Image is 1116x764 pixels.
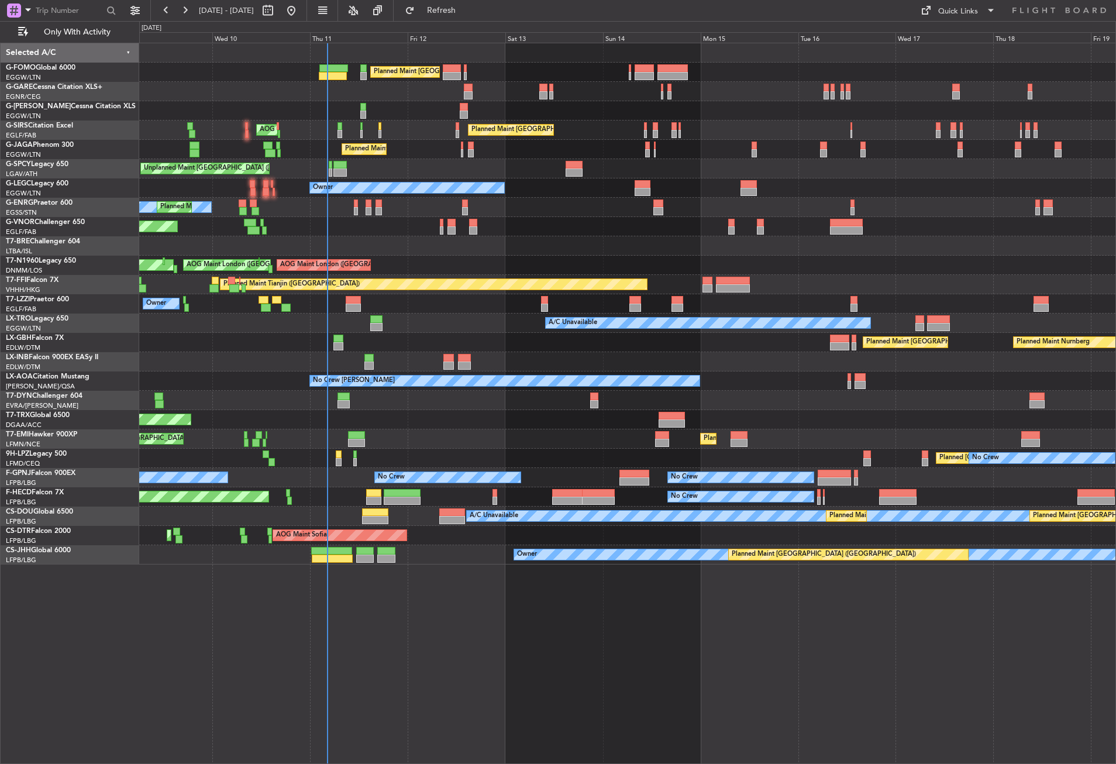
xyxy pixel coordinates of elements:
[6,354,29,361] span: LX-INB
[6,161,68,168] a: G-SPCYLegacy 650
[6,228,36,236] a: EGLF/FAB
[6,382,75,391] a: [PERSON_NAME]/QSA
[6,412,70,419] a: T7-TRXGlobal 6500
[6,450,67,457] a: 9H-LPZLegacy 500
[6,421,42,429] a: DGAA/ACC
[6,150,41,159] a: EGGW/LTN
[6,393,82,400] a: T7-DYNChallenger 604
[6,64,36,71] span: G-FOMO
[13,23,127,42] button: Only With Activity
[6,142,74,149] a: G-JAGAPhenom 300
[6,257,39,264] span: T7-N1960
[6,489,32,496] span: F-HECD
[471,121,656,139] div: Planned Maint [GEOGRAPHIC_DATA] ([GEOGRAPHIC_DATA])
[6,285,40,294] a: VHHH/HKG
[280,256,411,274] div: AOG Maint London ([GEOGRAPHIC_DATA])
[6,470,75,477] a: F-GPNJFalcon 900EX
[6,238,30,245] span: T7-BRE
[972,449,999,467] div: No Crew
[6,92,41,101] a: EGNR/CEG
[6,450,29,457] span: 9H-LPZ
[915,1,1001,20] button: Quick Links
[30,28,123,36] span: Only With Activity
[223,276,360,293] div: Planned Maint Tianjin ([GEOGRAPHIC_DATA])
[6,73,41,82] a: EGGW/LTN
[671,469,698,486] div: No Crew
[212,32,310,43] div: Wed 10
[170,526,306,544] div: Planned Maint Mugla ([GEOGRAPHIC_DATA])
[6,431,77,438] a: T7-EMIHawker 900XP
[6,122,73,129] a: G-SIRSCitation Excel
[671,488,698,505] div: No Crew
[939,449,1105,467] div: Planned [GEOGRAPHIC_DATA] ([GEOGRAPHIC_DATA])
[470,507,518,525] div: A/C Unavailable
[310,32,408,43] div: Thu 11
[549,314,597,332] div: A/C Unavailable
[6,238,80,245] a: T7-BREChallenger 604
[374,63,558,81] div: Planned Maint [GEOGRAPHIC_DATA] ([GEOGRAPHIC_DATA])
[6,142,33,149] span: G-JAGA
[6,440,40,449] a: LFMN/NCE
[829,507,1014,525] div: Planned Maint [GEOGRAPHIC_DATA] ([GEOGRAPHIC_DATA])
[6,277,58,284] a: T7-FFIFalcon 7X
[6,459,40,468] a: LFMD/CEQ
[6,528,31,535] span: CS-DTR
[6,170,37,178] a: LGAV/ATH
[378,469,405,486] div: No Crew
[6,498,36,507] a: LFPB/LBG
[6,219,35,226] span: G-VNOR
[6,536,36,545] a: LFPB/LBG
[6,517,36,526] a: LFPB/LBG
[6,431,29,438] span: T7-EMI
[6,84,102,91] a: G-GARECessna Citation XLS+
[6,296,69,303] a: T7-LZZIPraetor 600
[6,189,41,198] a: EGGW/LTN
[187,256,318,274] div: AOG Maint London ([GEOGRAPHIC_DATA])
[6,219,85,226] a: G-VNORChallenger 650
[6,401,78,410] a: EVRA/[PERSON_NAME]
[142,23,161,33] div: [DATE]
[6,315,68,322] a: LX-TROLegacy 650
[6,335,64,342] a: LX-GBHFalcon 7X
[6,343,40,352] a: EDLW/DTM
[6,131,36,140] a: EGLF/FAB
[6,363,40,371] a: EDLW/DTM
[6,84,33,91] span: G-GARE
[6,257,76,264] a: T7-N1960Legacy 650
[199,5,254,16] span: [DATE] - [DATE]
[6,112,41,121] a: EGGW/LTN
[6,547,31,554] span: CS-JHH
[6,373,89,380] a: LX-AOACitation Mustang
[144,160,333,177] div: Unplanned Maint [GEOGRAPHIC_DATA] ([PERSON_NAME] Intl)
[938,6,978,18] div: Quick Links
[6,180,68,187] a: G-LEGCLegacy 600
[6,315,31,322] span: LX-TRO
[6,305,36,314] a: EGLF/FAB
[6,335,32,342] span: LX-GBH
[408,32,505,43] div: Fri 12
[6,324,41,333] a: EGGW/LTN
[345,140,529,158] div: Planned Maint [GEOGRAPHIC_DATA] ([GEOGRAPHIC_DATA])
[6,103,71,110] span: G-[PERSON_NAME]
[36,2,103,19] input: Trip Number
[6,479,36,487] a: LFPB/LBG
[399,1,470,20] button: Refresh
[6,122,28,129] span: G-SIRS
[6,199,33,207] span: G-ENRG
[6,556,36,565] a: LFPB/LBG
[6,199,73,207] a: G-ENRGPraetor 600
[6,180,31,187] span: G-LEGC
[6,296,30,303] span: T7-LZZI
[866,333,1050,351] div: Planned Maint [GEOGRAPHIC_DATA] ([GEOGRAPHIC_DATA])
[6,161,31,168] span: G-SPCY
[160,198,345,216] div: Planned Maint [GEOGRAPHIC_DATA] ([GEOGRAPHIC_DATA])
[6,208,37,217] a: EGSS/STN
[505,32,603,43] div: Sat 13
[6,354,98,361] a: LX-INBFalcon 900EX EASy II
[6,393,32,400] span: T7-DYN
[313,372,395,390] div: No Crew [PERSON_NAME]
[313,179,333,197] div: Owner
[146,295,166,312] div: Owner
[6,277,26,284] span: T7-FFI
[6,528,71,535] a: CS-DTRFalcon 2000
